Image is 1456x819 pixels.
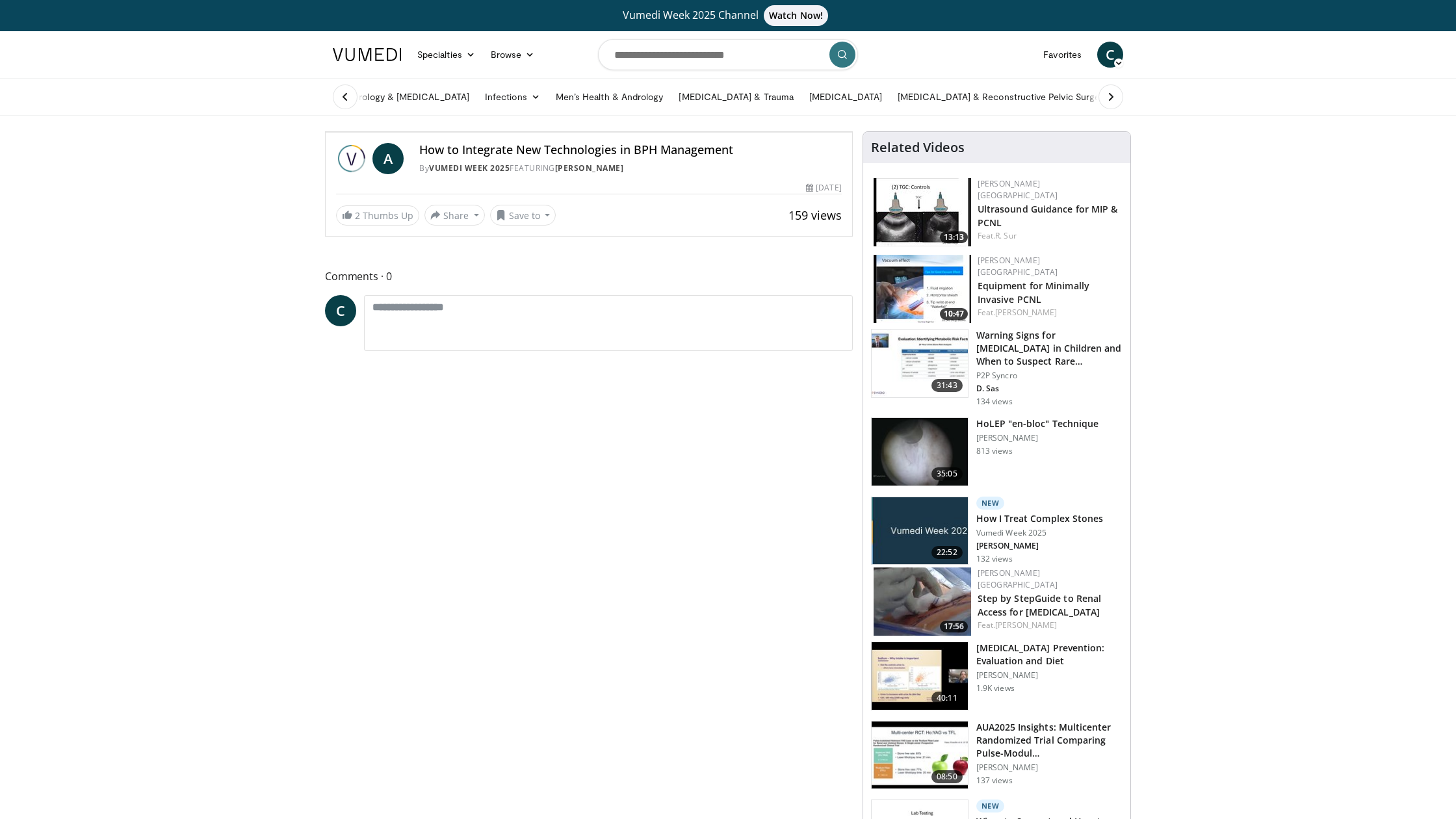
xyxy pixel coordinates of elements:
[976,762,1123,773] p: [PERSON_NAME]
[978,619,1120,631] div: Feat.
[931,467,963,480] span: 35:05
[978,178,1058,201] a: [PERSON_NAME] [GEOGRAPHIC_DATA]
[976,383,1123,394] p: D. Sas
[372,143,404,174] a: A
[764,5,828,26] span: Watch Now!
[976,497,1005,510] p: New
[325,268,853,285] span: Comments 0
[874,178,971,246] a: 13:13
[978,592,1102,618] a: Step by StepGuide to Renal Access for [MEDICAL_DATA]
[1035,42,1089,68] a: Favorites
[976,512,1104,525] h3: How I Treat Complex Stones
[1097,42,1123,68] a: C
[976,396,1013,407] p: 134 views
[871,642,1123,710] a: 40:11 [MEDICAL_DATA] Prevention: Evaluation and Diet [PERSON_NAME] 1.9K views
[995,230,1017,241] a: R. Sur
[940,621,968,632] span: 17:56
[976,433,1099,443] p: [PERSON_NAME]
[995,619,1057,630] a: [PERSON_NAME]
[336,143,367,174] img: Vumedi Week 2025
[333,48,402,61] img: VuMedi Logo
[872,497,968,565] img: d4687df1-bff4-4f94-b24f-952b82220f7b.png.150x105_q85_crop-smart_upscale.jpg
[978,307,1120,318] div: Feat.
[419,143,842,157] h4: How to Integrate New Technologies in BPH Management
[976,799,1005,812] p: New
[801,84,890,110] a: [MEDICAL_DATA]
[355,209,360,222] span: 2
[806,182,841,194] div: [DATE]
[940,308,968,320] span: 10:47
[976,721,1123,760] h3: AUA2025 Insights: Multicenter Randomized Trial Comparing Pulse-Modul…
[874,567,971,636] img: be78edef-9c83-4ca4-81c3-bb590ce75b9a.150x105_q85_crop-smart_upscale.jpg
[671,84,801,110] a: [MEDICAL_DATA] & Trauma
[483,42,543,68] a: Browse
[490,205,556,226] button: Save to
[890,84,1115,110] a: [MEDICAL_DATA] & Reconstructive Pelvic Surgery
[555,162,624,174] a: [PERSON_NAME]
[871,140,965,155] h4: Related Videos
[872,721,968,789] img: 27ac267d-a92e-46b4-85e5-6df4a95959ca.150x105_q85_crop-smart_upscale.jpg
[976,446,1013,456] p: 813 views
[995,307,1057,318] a: [PERSON_NAME]
[976,683,1015,694] p: 1.9K views
[976,642,1123,668] h3: [MEDICAL_DATA] Prevention: Evaluation and Diet
[409,42,483,68] a: Specialties
[940,231,968,243] span: 13:13
[978,279,1089,305] a: Equipment for Minimally Invasive PCNL
[872,642,968,710] img: 83db353a-c630-4554-8a0b-735d1bf04164.150x105_q85_crop-smart_upscale.jpg
[871,417,1123,486] a: 35:05 HoLEP "en-bloc" Technique [PERSON_NAME] 813 views
[931,379,963,392] span: 31:43
[874,567,971,636] a: 17:56
[424,205,485,226] button: Share
[976,528,1104,538] p: Vumedi Week 2025
[788,207,842,223] span: 159 views
[978,230,1120,242] div: Feat.
[335,5,1121,26] a: Vumedi Week 2025 ChannelWatch Now!
[976,370,1123,381] p: P2P Syncro
[976,417,1099,430] h3: HoLEP "en-bloc" Technique
[874,178,971,246] img: ae74b246-eda0-4548-a041-8444a00e0b2d.150x105_q85_crop-smart_upscale.jpg
[978,203,1118,229] a: Ultrasound Guidance for MIP & PCNL
[976,775,1013,786] p: 137 views
[872,418,968,486] img: fb452d19-f97f-4b12-854a-e22d5bcc68fc.150x105_q85_crop-smart_upscale.jpg
[871,329,1123,407] a: 31:43 Warning Signs for [MEDICAL_DATA] in Children and When to Suspect Rare… P2P Syncro D. Sas 13...
[336,205,419,226] a: 2 Thumbs Up
[978,567,1058,590] a: [PERSON_NAME] [GEOGRAPHIC_DATA]
[429,162,510,174] a: Vumedi Week 2025
[548,84,671,110] a: Men’s Health & Andrology
[874,255,971,323] a: 10:47
[931,546,963,559] span: 22:52
[978,255,1058,278] a: [PERSON_NAME] [GEOGRAPHIC_DATA]
[976,670,1123,681] p: [PERSON_NAME]
[931,692,963,705] span: 40:11
[598,39,858,70] input: Search topics, interventions
[871,721,1123,790] a: 08:50 AUA2025 Insights: Multicenter Randomized Trial Comparing Pulse-Modul… [PERSON_NAME] 137 views
[874,255,971,323] img: 57193a21-700a-4103-8163-b4069ca57589.150x105_q85_crop-smart_upscale.jpg
[419,162,842,174] div: By FEATURING
[872,330,968,397] img: b1bc6859-4bdd-4be1-8442-b8b8c53ce8a1.150x105_q85_crop-smart_upscale.jpg
[325,84,477,110] a: Endourology & [MEDICAL_DATA]
[976,329,1123,368] h3: Warning Signs for [MEDICAL_DATA] in Children and When to Suspect Rare…
[976,541,1104,551] p: [PERSON_NAME]
[931,770,963,783] span: 08:50
[477,84,548,110] a: Infections
[325,295,356,326] a: C
[976,554,1013,564] p: 132 views
[871,497,1123,565] a: 22:52 New How I Treat Complex Stones Vumedi Week 2025 [PERSON_NAME] 132 views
